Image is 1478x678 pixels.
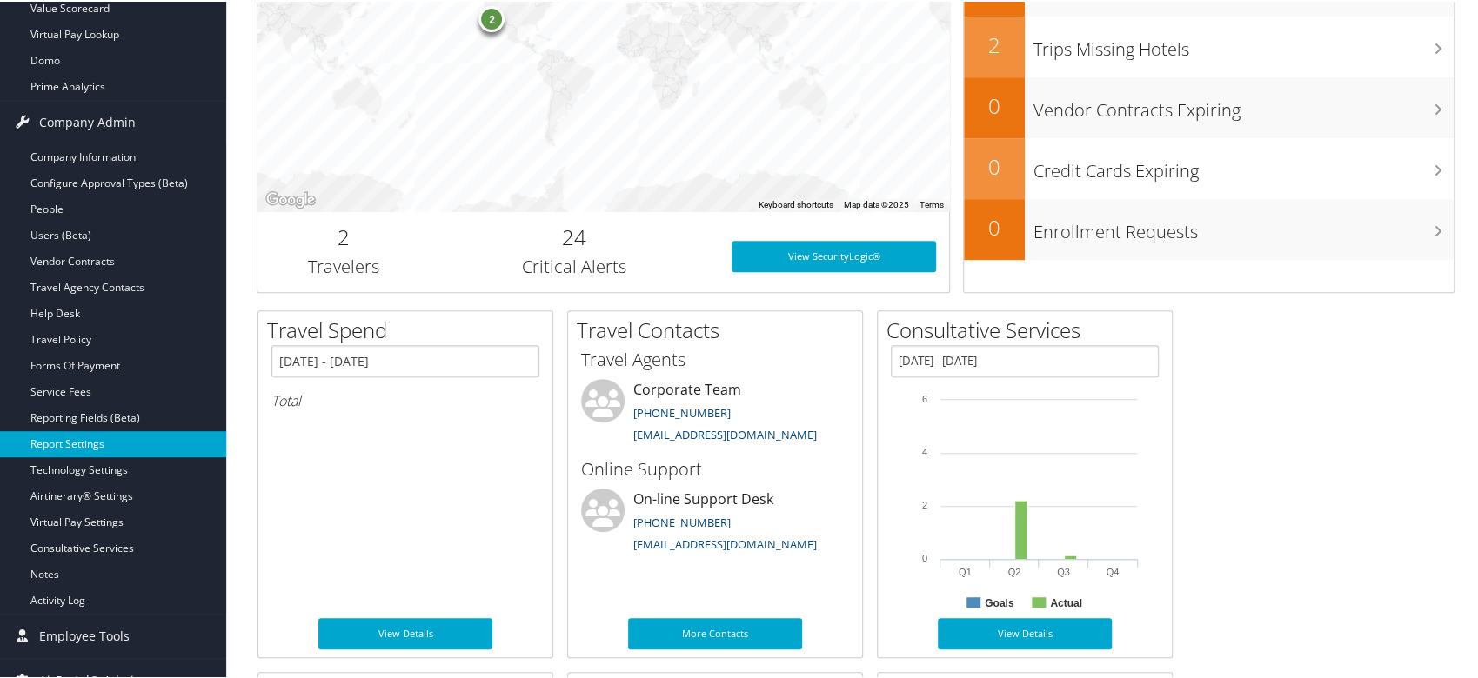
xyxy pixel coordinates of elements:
[964,150,1025,180] h2: 0
[886,314,1172,343] h2: Consultative Services
[1033,149,1454,182] h3: Credit Cards Expiring
[1057,565,1070,575] text: Q3
[964,197,1454,258] a: 0Enrollment Requests
[633,513,731,528] a: [PHONE_NUMBER]
[628,616,802,648] a: More Contacts
[1033,88,1454,121] h3: Vendor Contracts Expiring
[267,314,552,343] h2: Travel Spend
[479,4,505,30] div: 2
[922,551,927,562] tspan: 0
[444,221,706,250] h2: 24
[920,198,944,208] a: Terms (opens in new tab)
[959,565,972,575] text: Q1
[39,613,130,656] span: Employee Tools
[262,187,319,209] a: Open this area in Google Maps (opens a new window)
[964,211,1025,241] h2: 0
[964,76,1454,136] a: 0Vendor Contracts Expiring
[444,253,706,277] h3: Critical Alerts
[577,314,862,343] h2: Travel Contacts
[938,616,1112,648] a: View Details
[271,253,418,277] h3: Travelers
[39,99,136,143] span: Company Admin
[1050,595,1082,608] text: Actual
[318,616,492,648] a: View Details
[922,392,927,402] tspan: 6
[964,29,1025,58] h2: 2
[581,455,849,480] h3: Online Support
[964,136,1454,197] a: 0Credit Cards Expiring
[271,221,418,250] h2: 2
[1033,27,1454,60] h3: Trips Missing Hotels
[262,187,319,209] img: Google
[922,498,927,508] tspan: 2
[271,389,539,409] h6: Total
[732,239,936,270] a: View SecurityLogic®
[572,377,858,449] li: Corporate Team
[964,15,1454,76] a: 2Trips Missing Hotels
[633,403,731,419] a: [PHONE_NUMBER]
[922,445,927,455] tspan: 4
[1033,209,1454,243] h3: Enrollment Requests
[1007,565,1020,575] text: Q2
[633,425,817,441] a: [EMAIL_ADDRESS][DOMAIN_NAME]
[633,535,817,550] a: [EMAIL_ADDRESS][DOMAIN_NAME]
[964,90,1025,119] h2: 0
[844,198,909,208] span: Map data ©2025
[581,346,849,370] h3: Travel Agents
[985,595,1014,608] text: Goals
[1106,565,1119,575] text: Q4
[759,197,833,209] button: Keyboard shortcuts
[572,487,858,558] li: On-line Support Desk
